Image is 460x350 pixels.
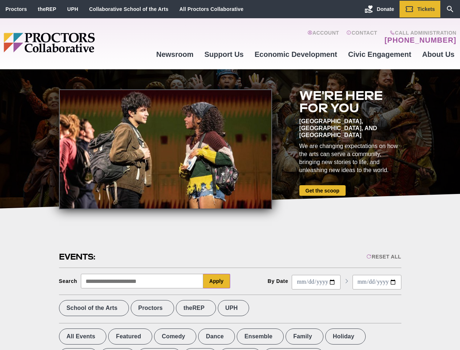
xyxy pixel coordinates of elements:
a: Economic Development [249,44,343,64]
a: Donate [359,1,400,17]
label: Featured [108,328,152,345]
div: [GEOGRAPHIC_DATA], [GEOGRAPHIC_DATA], and [GEOGRAPHIC_DATA] [299,118,401,139]
div: By Date [268,278,288,284]
span: Tickets [417,6,435,12]
label: UPH [218,300,249,316]
label: Holiday [325,328,366,345]
span: Call Administration [382,30,456,36]
h2: Events: [59,251,97,262]
a: [PHONE_NUMBER] [385,36,456,44]
a: Account [307,30,339,44]
a: Get the scoop [299,185,346,196]
a: All Proctors Collaborative [179,6,243,12]
button: Apply [203,274,230,288]
div: We are changing expectations on how the arts can serve a community, bringing new stories to life,... [299,142,401,174]
div: Reset All [366,254,401,260]
a: Contact [346,30,377,44]
a: About Us [417,44,460,64]
label: Family [286,328,323,345]
label: Comedy [154,328,196,345]
div: Search [59,278,78,284]
a: Collaborative School of the Arts [89,6,169,12]
span: Donate [377,6,394,12]
h2: We're here for you [299,89,401,114]
a: Proctors [5,6,27,12]
label: Proctors [131,300,174,316]
a: UPH [67,6,78,12]
a: Civic Engagement [343,44,417,64]
a: Support Us [199,44,249,64]
label: Ensemble [237,328,284,345]
a: theREP [38,6,56,12]
a: Newsroom [151,44,199,64]
label: theREP [176,300,216,316]
img: Proctors logo [4,33,151,52]
label: Dance [198,328,235,345]
label: All Events [59,328,107,345]
label: School of the Arts [59,300,129,316]
a: Search [440,1,460,17]
a: Tickets [400,1,440,17]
